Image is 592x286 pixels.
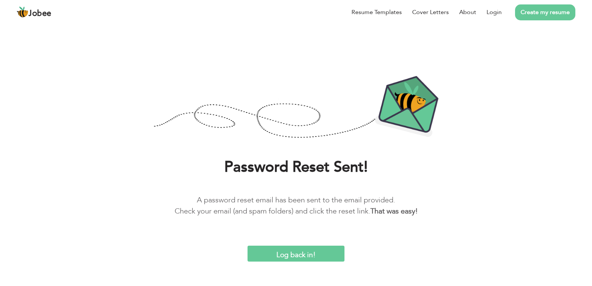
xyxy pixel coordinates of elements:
img: jobee.io [17,6,28,18]
h1: Password Reset Sent! [11,158,581,177]
a: Jobee [17,6,51,18]
a: Create my resume [515,4,575,20]
a: Login [487,8,502,17]
a: Cover Letters [412,8,449,17]
span: Jobee [28,10,51,18]
input: Log back in! [248,246,344,262]
a: About [459,8,476,17]
img: Password-Reset-Confirmation.png [154,75,438,140]
a: Resume Templates [351,8,402,17]
b: That was easy! [370,206,418,216]
p: A password reset email has been sent to the email provided. Check your email (and spam folders) a... [11,195,581,217]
